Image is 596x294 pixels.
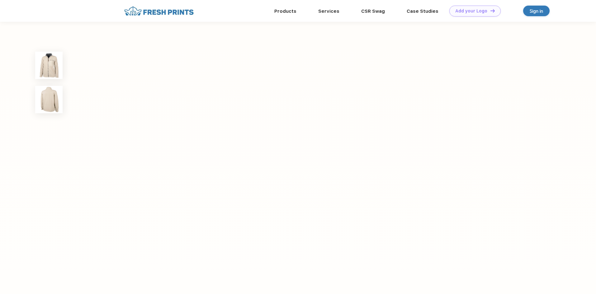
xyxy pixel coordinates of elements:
a: Products [274,8,296,14]
img: func=resize&h=100 [35,52,63,79]
div: Add your Logo [455,8,487,14]
img: func=resize&h=100 [35,86,63,113]
img: DT [490,9,495,12]
div: Sign in [530,7,543,15]
a: Sign in [523,6,550,16]
img: fo%20logo%202.webp [122,6,196,16]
